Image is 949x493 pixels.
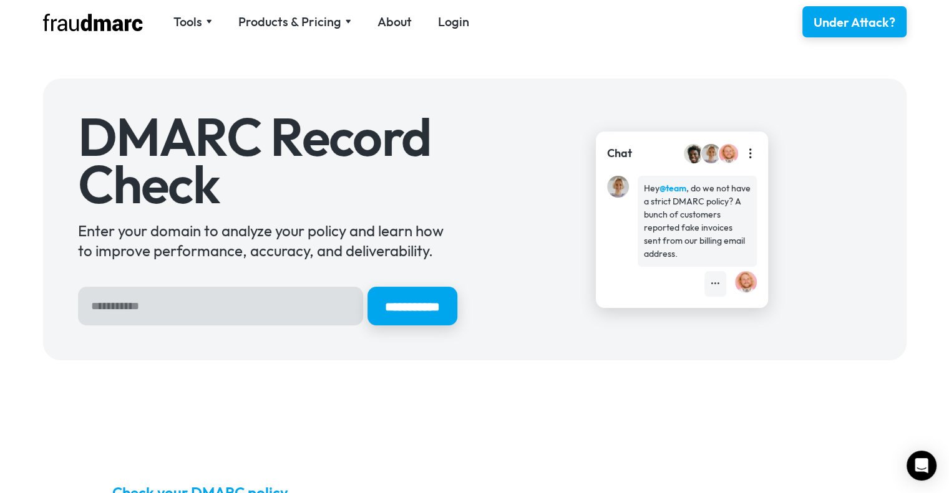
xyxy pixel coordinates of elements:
div: ••• [711,277,720,290]
div: Hey , do we not have a strict DMARC policy? A bunch of customers reported fake invoices sent from... [644,182,751,261]
div: Tools [173,13,212,31]
a: Login [438,13,469,31]
div: Open Intercom Messenger [907,451,937,481]
strong: @team [659,183,686,194]
div: Enter your domain to analyze your policy and learn how to improve performance, accuracy, and deli... [78,221,457,261]
div: Products & Pricing [238,13,341,31]
a: Under Attack? [802,6,907,37]
div: Products & Pricing [238,13,351,31]
h1: DMARC Record Check [78,113,457,208]
div: Chat [607,145,632,161]
div: Under Attack? [814,14,895,31]
form: Hero Sign Up Form [78,287,457,325]
div: Tools [173,13,202,31]
a: About [377,13,412,31]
